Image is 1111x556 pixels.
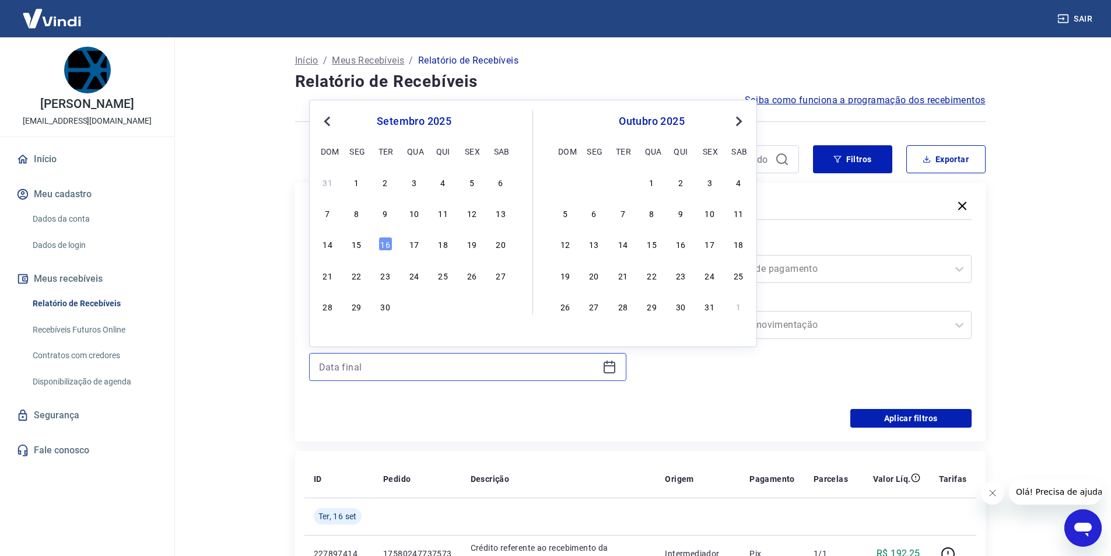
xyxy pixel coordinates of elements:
div: Choose terça-feira, 30 de setembro de 2025 [616,175,630,189]
div: ter [378,144,392,158]
p: / [323,54,327,68]
button: Next Month [732,114,746,128]
a: Meus Recebíveis [332,54,404,68]
div: Choose domingo, 28 de setembro de 2025 [558,175,572,189]
div: setembro 2025 [319,114,509,128]
span: Saiba como funciona a programação dos recebimentos [745,93,986,107]
a: Recebíveis Futuros Online [28,318,160,342]
div: Choose domingo, 19 de outubro de 2025 [558,268,572,282]
button: Meu cadastro [14,181,160,207]
div: Choose domingo, 31 de agosto de 2025 [321,175,335,189]
div: month 2025-09 [319,173,509,314]
div: Choose sexta-feira, 3 de outubro de 2025 [465,299,479,313]
div: Choose sexta-feira, 5 de setembro de 2025 [465,175,479,189]
a: Início [14,146,160,172]
div: Choose quinta-feira, 16 de outubro de 2025 [674,237,688,251]
div: Choose quarta-feira, 15 de outubro de 2025 [645,237,659,251]
div: Choose sábado, 4 de outubro de 2025 [494,299,508,313]
div: Choose segunda-feira, 29 de setembro de 2025 [349,299,363,313]
p: Valor Líq. [873,473,911,485]
div: Choose quinta-feira, 11 de setembro de 2025 [436,206,450,220]
div: Choose segunda-feira, 8 de setembro de 2025 [349,206,363,220]
div: Choose sábado, 20 de setembro de 2025 [494,237,508,251]
span: Ter, 16 set [318,510,357,522]
p: [PERSON_NAME] [40,98,134,110]
div: Choose sexta-feira, 19 de setembro de 2025 [465,237,479,251]
a: Relatório de Recebíveis [28,292,160,316]
div: Choose quinta-feira, 23 de outubro de 2025 [674,268,688,282]
div: Choose sábado, 6 de setembro de 2025 [494,175,508,189]
iframe: Mensagem da empresa [1009,479,1102,505]
div: Choose terça-feira, 14 de outubro de 2025 [616,237,630,251]
img: Vindi [14,1,90,36]
button: Meus recebíveis [14,266,160,292]
div: Choose sábado, 25 de outubro de 2025 [731,268,745,282]
div: Choose sábado, 4 de outubro de 2025 [731,175,745,189]
div: Choose sexta-feira, 10 de outubro de 2025 [703,206,717,220]
div: Choose sexta-feira, 26 de setembro de 2025 [465,268,479,282]
h4: Relatório de Recebíveis [295,70,986,93]
div: Choose domingo, 7 de setembro de 2025 [321,206,335,220]
div: ter [616,144,630,158]
div: Choose terça-feira, 16 de setembro de 2025 [378,237,392,251]
div: Choose quinta-feira, 4 de setembro de 2025 [436,175,450,189]
button: Sair [1055,8,1097,30]
div: Choose terça-feira, 30 de setembro de 2025 [378,299,392,313]
p: ID [314,473,322,485]
div: Choose quinta-feira, 9 de outubro de 2025 [674,206,688,220]
div: Choose quarta-feira, 3 de setembro de 2025 [407,175,421,189]
div: Choose segunda-feira, 1 de setembro de 2025 [349,175,363,189]
div: Choose quinta-feira, 2 de outubro de 2025 [436,299,450,313]
div: Choose domingo, 14 de setembro de 2025 [321,237,335,251]
div: Choose quarta-feira, 22 de outubro de 2025 [645,268,659,282]
div: sex [465,144,479,158]
div: Choose segunda-feira, 27 de outubro de 2025 [587,299,601,313]
div: Choose quarta-feira, 24 de setembro de 2025 [407,268,421,282]
div: Choose segunda-feira, 6 de outubro de 2025 [587,206,601,220]
a: Disponibilização de agenda [28,370,160,394]
div: dom [558,144,572,158]
p: Pedido [383,473,411,485]
div: Choose quarta-feira, 1 de outubro de 2025 [407,299,421,313]
img: 87a70744-245b-4d61-af27-6a4fa1106efb.jpeg [64,47,111,93]
div: Choose quinta-feira, 18 de setembro de 2025 [436,237,450,251]
div: Choose sábado, 13 de setembro de 2025 [494,206,508,220]
div: Choose sábado, 27 de setembro de 2025 [494,268,508,282]
div: qua [407,144,421,158]
div: Choose segunda-feira, 15 de setembro de 2025 [349,237,363,251]
div: Choose terça-feira, 9 de setembro de 2025 [378,206,392,220]
button: Exportar [906,145,986,173]
div: Choose terça-feira, 2 de setembro de 2025 [378,175,392,189]
div: outubro 2025 [556,114,747,128]
div: qui [674,144,688,158]
div: Choose domingo, 21 de setembro de 2025 [321,268,335,282]
div: Choose quinta-feira, 25 de setembro de 2025 [436,268,450,282]
div: sab [731,144,745,158]
div: Choose terça-feira, 28 de outubro de 2025 [616,299,630,313]
div: Choose quinta-feira, 2 de outubro de 2025 [674,175,688,189]
a: Fale conosco [14,438,160,463]
button: Previous Month [320,114,334,128]
p: [EMAIL_ADDRESS][DOMAIN_NAME] [23,115,152,127]
a: Início [295,54,318,68]
p: / [409,54,413,68]
p: Pagamento [749,473,795,485]
div: Choose sábado, 11 de outubro de 2025 [731,206,745,220]
div: Choose quarta-feira, 29 de outubro de 2025 [645,299,659,313]
p: Relatório de Recebíveis [418,54,518,68]
div: Choose segunda-feira, 20 de outubro de 2025 [587,268,601,282]
div: Choose sexta-feira, 12 de setembro de 2025 [465,206,479,220]
a: Segurança [14,403,160,428]
div: Choose sexta-feira, 3 de outubro de 2025 [703,175,717,189]
iframe: Botão para abrir a janela de mensagens [1064,509,1102,547]
div: Choose quinta-feira, 30 de outubro de 2025 [674,299,688,313]
input: Data final [319,358,598,376]
div: Choose sábado, 1 de novembro de 2025 [731,299,745,313]
p: Descrição [471,473,510,485]
div: Choose quarta-feira, 10 de setembro de 2025 [407,206,421,220]
div: Choose quarta-feira, 1 de outubro de 2025 [645,175,659,189]
p: Origem [665,473,693,485]
div: Choose domingo, 5 de outubro de 2025 [558,206,572,220]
